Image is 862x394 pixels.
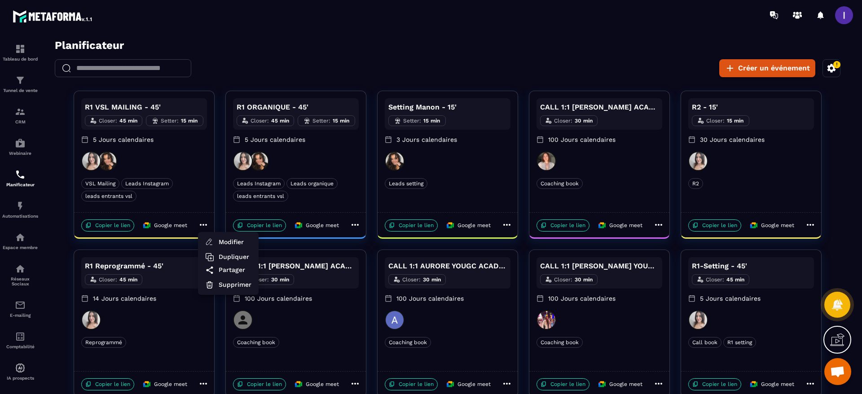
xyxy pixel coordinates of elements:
[176,198,209,208] span: Modifier
[176,241,209,250] span: Supprimer
[2,293,38,324] a: emailemailE-mailing
[2,37,38,68] a: formationformationTableau de bord
[15,138,26,149] img: automations
[2,119,38,124] p: CRM
[2,344,38,349] p: Comptabilité
[15,331,26,342] img: accountant
[2,324,38,356] a: accountantaccountantComptabilité
[2,182,38,187] p: Planificateur
[2,57,38,61] p: Tableau de bord
[2,245,38,250] p: Espace membre
[2,257,38,293] a: social-networksocial-networkRéseaux Sociaux
[15,75,26,86] img: formation
[2,225,38,257] a: automationsautomationsEspace membre
[15,169,26,180] img: scheduler
[2,131,38,162] a: automationsautomationsWebinaire
[15,363,26,373] img: automations
[176,213,209,223] span: Dupliquer
[2,88,38,93] p: Tunnel de vente
[2,162,38,194] a: schedulerschedulerPlanificateur
[2,68,38,100] a: formationformationTunnel de vente
[15,44,26,54] img: formation
[2,151,38,156] p: Webinaire
[2,313,38,318] p: E-mailing
[2,100,38,131] a: formationformationCRM
[15,232,26,243] img: automations
[15,263,26,274] img: social-network
[2,276,38,286] p: Réseaux Sociaux
[13,8,93,24] img: logo
[176,226,209,236] span: Partager
[15,106,26,117] img: formation
[15,300,26,311] img: email
[2,214,38,219] p: Automatisations
[2,376,38,381] p: IA prospects
[2,194,38,225] a: automationsautomationsAutomatisations
[824,358,851,385] a: Ouvrir le chat
[15,201,26,211] img: automations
